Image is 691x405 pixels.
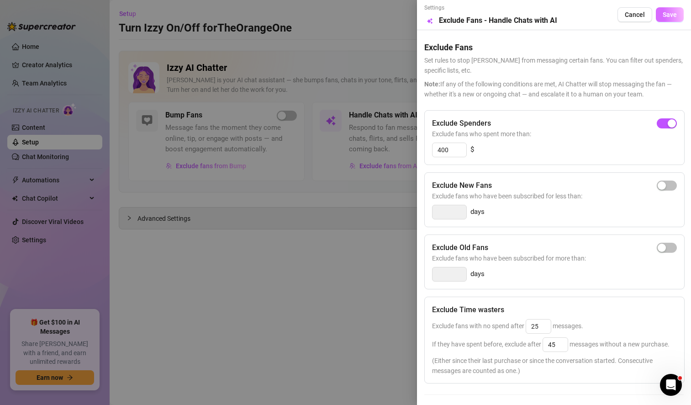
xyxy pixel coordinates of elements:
span: Save [663,11,677,18]
h5: Exclude Fans - Handle Chats with AI [439,15,557,26]
span: days [470,207,485,218]
span: (Either since their last purchase or since the conversation started. Consecutive messages are cou... [432,356,677,376]
span: $ [470,144,474,155]
span: Exclude fans who have been subscribed for more than: [432,253,677,263]
h5: Exclude Time wasters [432,304,504,315]
iframe: Intercom live chat [660,374,682,396]
button: Cancel [617,7,652,22]
h5: Exclude New Fans [432,180,492,191]
span: Exclude fans with no spend after messages. [432,322,583,330]
span: Cancel [625,11,645,18]
span: If they have spent before, exclude after messages without a new purchase. [432,341,670,348]
span: Settings [424,4,557,12]
h5: Exclude Old Fans [432,242,488,253]
h5: Exclude Spenders [432,118,491,129]
span: If any of the following conditions are met, AI Chatter will stop messaging the fan — whether it's... [424,79,684,99]
span: Note: [424,80,440,88]
span: Set rules to stop [PERSON_NAME] from messaging certain fans. You can filter out spenders, specifi... [424,55,684,75]
span: Exclude fans who spent more than: [432,129,677,139]
button: Save [656,7,684,22]
span: Exclude fans who have been subscribed for less than: [432,191,677,201]
h5: Exclude Fans [424,41,684,53]
span: days [470,269,485,280]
